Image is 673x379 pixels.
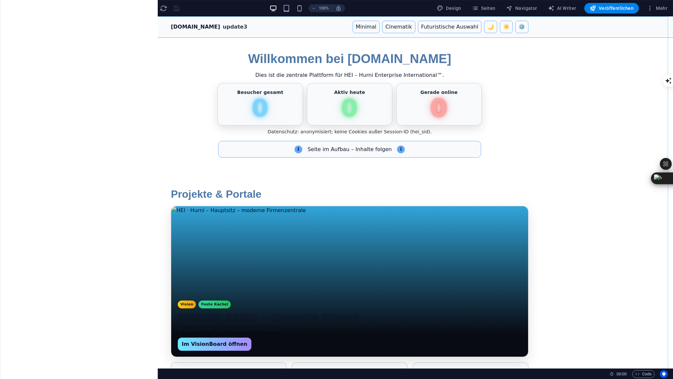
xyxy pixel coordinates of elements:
[584,3,639,13] button: Veröffentlichen
[503,3,540,13] button: Navigator
[635,370,652,378] span: Code
[660,370,668,378] button: Usercentrics
[309,4,332,12] button: 100%
[159,4,167,12] button: reload
[590,5,634,11] span: Veröffentlichen
[548,5,576,11] span: AI Writer
[160,5,167,12] i: Seite neu laden
[472,5,496,11] span: Seiten
[469,3,498,13] button: Seiten
[506,5,537,11] span: Navigator
[437,5,461,11] span: Design
[644,3,670,13] button: Mehr
[434,3,464,13] div: Design (Strg+Alt+Y)
[545,3,579,13] button: AI Writer
[616,370,627,378] span: 00 00
[632,370,655,378] button: Code
[610,370,627,378] h6: Session-Zeit
[621,371,622,376] span: :
[318,4,329,12] h6: 100%
[434,3,464,13] button: Design
[336,5,341,11] i: Bei Größenänderung Zoomstufe automatisch an das gewählte Gerät anpassen.
[647,5,667,11] span: Mehr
